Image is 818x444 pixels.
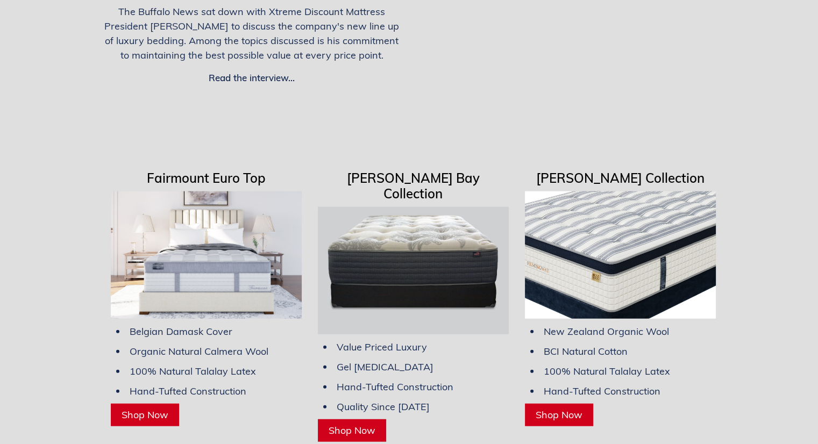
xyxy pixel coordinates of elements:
[111,191,302,319] img: Chittenden & Eastman Luxury Hand Built Mattresses
[318,419,386,442] a: Shop Now
[337,381,453,393] span: Hand-Tufted Construction
[130,385,246,397] span: Hand-Tufted Construction
[347,170,480,202] span: [PERSON_NAME] Bay Collection
[209,72,295,83] a: Read the interview...
[337,400,430,413] span: Quality Since [DATE]
[337,341,427,353] span: Value Priced Luxury
[130,345,268,357] span: Organic Natural Calmera Wool
[525,191,716,319] img: Hemingway Luxury Mattress Made With Natural Materials
[111,404,179,426] a: Shop Now
[536,409,582,421] span: Shop Now
[544,385,660,397] span: Hand-Tufted Construction
[147,170,266,186] span: Fairmount Euro Top
[318,207,509,334] img: Chadwick Bay Luxury Hand Tufted Mattresses
[337,361,433,373] span: Gel [MEDICAL_DATA]
[122,409,168,421] span: Shop Now
[525,404,593,426] a: Shop Now
[103,4,401,62] p: The Buffalo News sat down with Xtreme Discount Mattress President [PERSON_NAME] to discuss the co...
[130,325,232,338] span: Belgian Damask Cover
[544,365,670,377] span: 100% Natural Talalay Latex
[544,325,669,338] span: New Zealand Organic Wool
[544,345,628,357] span: BCI Natural Cotton
[329,424,375,436] span: Shop Now
[536,170,705,186] span: [PERSON_NAME] Collection
[130,365,256,377] span: 100% Natural Talalay Latex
